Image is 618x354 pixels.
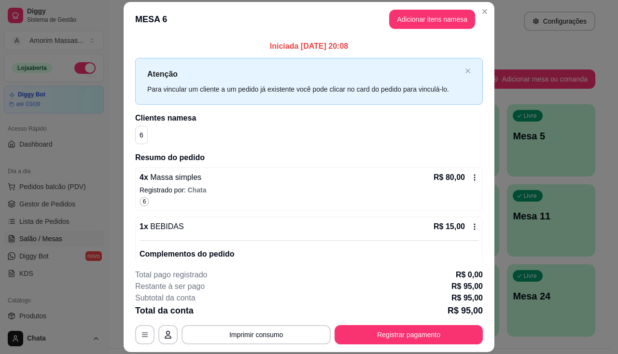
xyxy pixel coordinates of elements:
[456,269,483,281] p: R$ 0,00
[124,2,494,37] header: MESA 6
[477,4,492,19] button: Close
[140,172,201,183] p: 4 x
[135,152,483,163] h2: Resumo do pedido
[140,185,478,195] p: Registrado por:
[451,292,483,304] p: R$ 95,00
[434,221,465,232] p: R$ 15,00
[389,10,475,29] button: Adicionar itens namesa
[135,112,483,124] h2: Clientes na mesa
[147,68,461,80] p: Atenção
[135,304,194,317] p: Total da conta
[135,292,196,304] p: Subtotal da conta
[143,198,146,205] span: 6
[451,281,483,292] p: R$ 95,00
[147,84,461,95] div: Para vincular um cliente a um pedido já existente você pode clicar no card do pedido para vinculá...
[448,304,483,317] p: R$ 95,00
[135,41,483,52] p: Iniciada [DATE] 20:08
[135,269,207,281] p: Total pago registrado
[182,325,331,344] button: Imprimir consumo
[140,248,478,260] p: Complementos do pedido
[135,281,205,292] p: Restante à ser pago
[148,173,201,181] span: Massa simples
[434,172,465,183] p: R$ 80,00
[148,222,184,231] span: BEBIDAS
[465,68,471,74] button: close
[335,325,483,344] button: Registrar pagamento
[140,130,143,140] p: 6
[140,221,184,232] p: 1 x
[188,186,207,194] span: Chata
